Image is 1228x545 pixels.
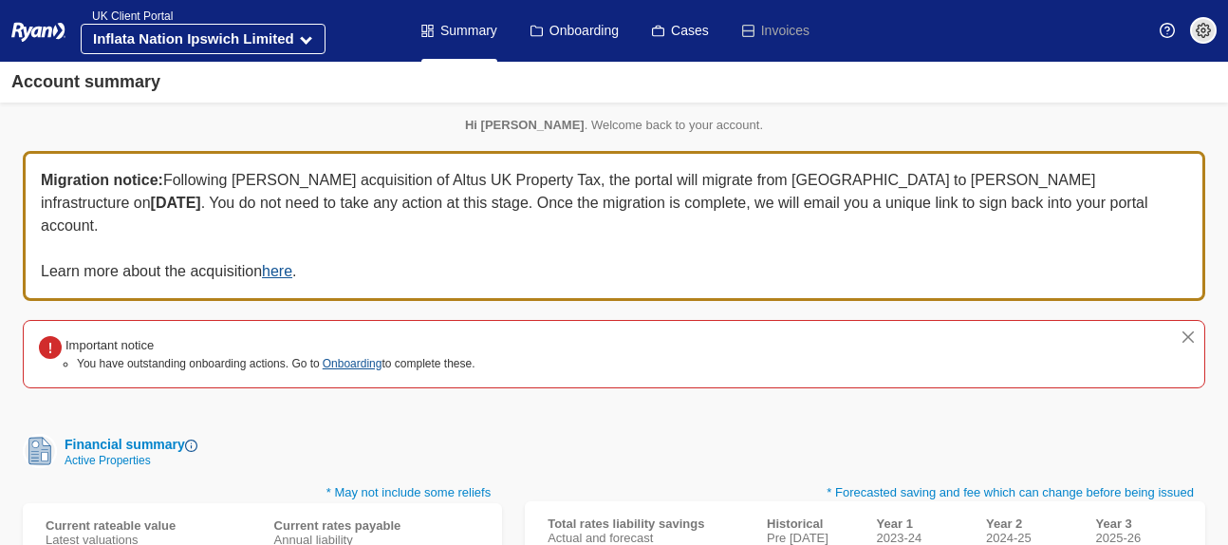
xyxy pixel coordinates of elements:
[81,9,173,23] span: UK Client Portal
[767,517,853,531] div: Historical
[986,517,1072,531] div: Year 2
[65,336,475,355] div: Important notice
[323,357,382,370] a: Onboarding
[877,517,963,531] div: Year 1
[274,518,480,533] div: Current rates payable
[465,118,585,132] strong: Hi [PERSON_NAME]
[11,69,160,95] div: Account summary
[1096,517,1182,531] div: Year 3
[46,518,251,533] div: Current rateable value
[77,355,475,372] li: You have outstanding onboarding actions. Go to to complete these.
[877,531,963,545] div: 2023-24
[41,172,163,188] b: Migration notice:
[23,483,502,503] p: * May not include some reliefs
[986,531,1072,545] div: 2024-25
[57,455,197,466] div: Active Properties
[1160,23,1175,38] img: Help
[262,263,292,279] a: here
[93,30,294,47] strong: Inflata Nation Ipswich Limited
[23,151,1205,301] div: Following [PERSON_NAME] acquisition of Altus UK Property Tax, the portal will migrate from [GEOGR...
[57,435,197,455] div: Financial summary
[1196,23,1211,38] img: settings
[1180,329,1197,346] button: close
[767,531,853,545] div: Pre [DATE]
[23,118,1205,132] p: . Welcome back to your account.
[1096,531,1182,545] div: 2025-26
[548,531,744,545] div: Actual and forecast
[525,483,1205,502] p: * Forecasted saving and fee which can change before being issued
[81,24,326,54] button: Inflata Nation Ipswich Limited
[151,195,201,211] b: [DATE]
[548,517,744,531] div: Total rates liability savings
